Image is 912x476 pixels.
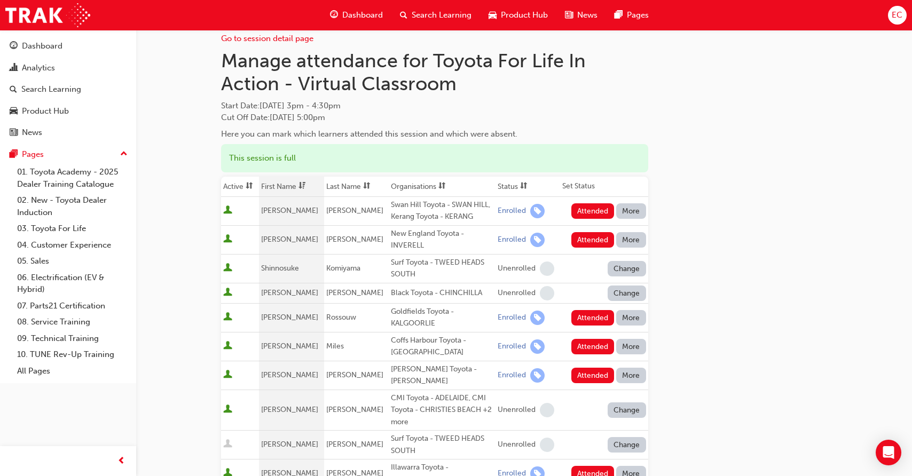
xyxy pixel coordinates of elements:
[260,101,341,110] span: [DATE] 3pm - 4:30pm
[326,440,383,449] span: [PERSON_NAME]
[4,36,132,56] a: Dashboard
[556,4,606,26] a: news-iconNews
[530,311,545,325] span: learningRecordVerb_ENROLL-icon
[608,261,646,276] button: Change
[391,228,493,252] div: New England Toyota - INVERELL
[391,433,493,457] div: Surf Toyota - TWEED HEADS SOUTH
[259,177,324,197] th: Toggle SortBy
[571,310,615,326] button: Attended
[326,342,344,351] span: Miles
[5,3,90,27] img: Trak
[391,335,493,359] div: Coffs Harbour Toyota - [GEOGRAPHIC_DATA]
[22,126,42,139] div: News
[261,206,318,215] span: [PERSON_NAME]
[298,182,306,191] span: dsc-icon
[330,9,338,22] span: guage-icon
[627,9,649,21] span: Pages
[13,269,132,298] a: 06. Electrification (EV & Hybrid)
[4,34,132,145] button: DashboardAnalyticsSearch LearningProduct HubNews
[261,313,318,322] span: [PERSON_NAME]
[540,286,554,300] span: learningRecordVerb_NONE-icon
[571,232,615,248] button: Attended
[616,310,646,326] button: More
[261,288,318,297] span: [PERSON_NAME]
[223,341,232,352] span: User is active
[498,313,526,323] div: Enrolled
[540,438,554,452] span: learningRecordVerb_NONE-icon
[261,264,299,273] span: Shinnosuke
[326,313,356,322] span: Rossouw
[530,233,545,247] span: learningRecordVerb_ENROLL-icon
[498,264,536,274] div: Unenrolled
[496,177,560,197] th: Toggle SortBy
[261,342,318,351] span: [PERSON_NAME]
[13,237,132,253] a: 04. Customer Experience
[391,199,493,223] div: Swan Hill Toyota - SWAN HILL, Kerang Toyota - KERANG
[13,220,132,237] a: 03. Toyota For Life
[326,206,383,215] span: [PERSON_NAME]
[616,232,646,248] button: More
[480,4,556,26] a: car-iconProduct Hub
[13,298,132,314] a: 07. Parts21 Certification
[223,439,232,450] span: User is inactive
[400,9,407,22] span: search-icon
[22,148,44,161] div: Pages
[324,177,389,197] th: Toggle SortBy
[223,312,232,323] span: User is active
[342,9,383,21] span: Dashboard
[565,9,573,22] span: news-icon
[892,9,902,21] span: EC
[498,370,526,380] div: Enrolled
[326,370,383,379] span: [PERSON_NAME]
[13,330,132,347] a: 09. Technical Training
[223,205,232,216] span: User is active
[520,182,528,191] span: sorting-icon
[560,177,648,197] th: Set Status
[4,101,132,121] a: Product Hub
[13,164,132,192] a: 01. Toyota Academy - 2025 Dealer Training Catalogue
[13,253,132,269] a: 05. Sales
[876,440,901,465] div: Open Intercom Messenger
[389,177,496,197] th: Toggle SortBy
[221,144,648,172] div: This session is full
[10,85,17,94] span: search-icon
[261,440,318,449] span: [PERSON_NAME]
[363,182,371,191] span: sorting-icon
[391,392,493,429] div: CMI Toyota - ADELAIDE, CMI Toyota - CHRISTIES BEACH +2 more
[10,150,18,160] span: pages-icon
[571,368,615,383] button: Attended
[326,288,383,297] span: [PERSON_NAME]
[571,203,615,219] button: Attended
[261,405,318,414] span: [PERSON_NAME]
[326,405,383,414] span: [PERSON_NAME]
[489,9,497,22] span: car-icon
[530,368,545,383] span: learningRecordVerb_ENROLL-icon
[608,402,646,418] button: Change
[221,177,260,197] th: Toggle SortBy
[530,204,545,218] span: learningRecordVerb_ENROLL-icon
[10,64,18,73] span: chart-icon
[4,80,132,99] a: Search Learning
[540,403,554,417] span: learningRecordVerb_NONE-icon
[261,235,318,244] span: [PERSON_NAME]
[498,342,526,352] div: Enrolled
[223,404,232,415] span: User is active
[391,4,480,26] a: search-iconSearch Learning
[10,42,18,51] span: guage-icon
[326,235,383,244] span: [PERSON_NAME]
[22,105,69,117] div: Product Hub
[221,100,648,112] span: Start Date :
[120,147,128,161] span: up-icon
[22,40,62,52] div: Dashboard
[616,203,646,219] button: More
[438,182,446,191] span: sorting-icon
[221,113,325,122] span: Cut Off Date : [DATE] 5:00pm
[13,192,132,220] a: 02. New - Toyota Dealer Induction
[616,339,646,354] button: More
[21,83,81,96] div: Search Learning
[571,339,615,354] button: Attended
[391,306,493,330] div: Goldfields Toyota - KALGOORLIE
[501,9,548,21] span: Product Hub
[540,261,554,276] span: learningRecordVerb_NONE-icon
